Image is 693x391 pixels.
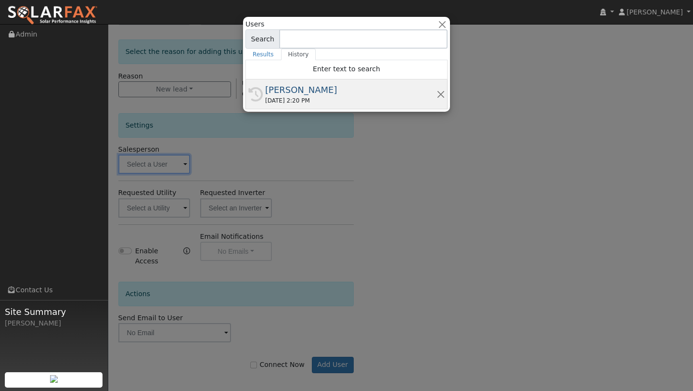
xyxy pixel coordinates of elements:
[5,305,103,318] span: Site Summary
[7,5,98,26] img: SolarFax
[436,89,446,99] button: Remove this history
[248,87,263,102] i: History
[245,19,264,29] span: Users
[5,318,103,328] div: [PERSON_NAME]
[245,29,280,49] span: Search
[627,8,683,16] span: [PERSON_NAME]
[265,83,436,96] div: [PERSON_NAME]
[50,375,58,383] img: retrieve
[265,96,436,105] div: [DATE] 2:20 PM
[313,65,380,73] span: Enter text to search
[245,49,281,60] a: Results
[281,49,316,60] a: History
